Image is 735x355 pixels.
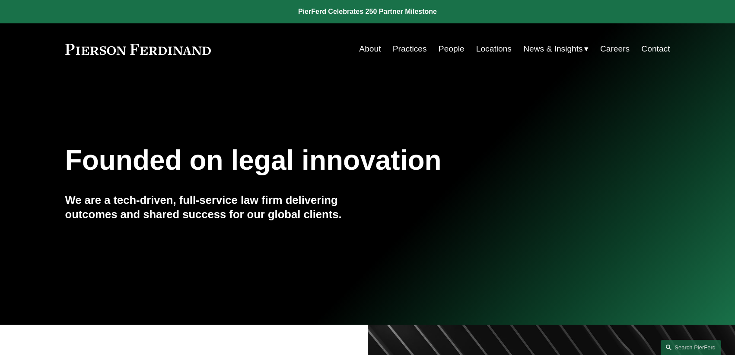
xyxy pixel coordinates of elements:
span: News & Insights [523,42,583,57]
a: About [359,41,381,57]
a: Practices [393,41,427,57]
h4: We are a tech-driven, full-service law firm delivering outcomes and shared success for our global... [65,193,368,221]
a: Search this site [661,340,721,355]
a: Careers [600,41,630,57]
a: folder dropdown [523,41,589,57]
a: Contact [641,41,670,57]
a: People [439,41,465,57]
a: Locations [476,41,512,57]
h1: Founded on legal innovation [65,145,570,176]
